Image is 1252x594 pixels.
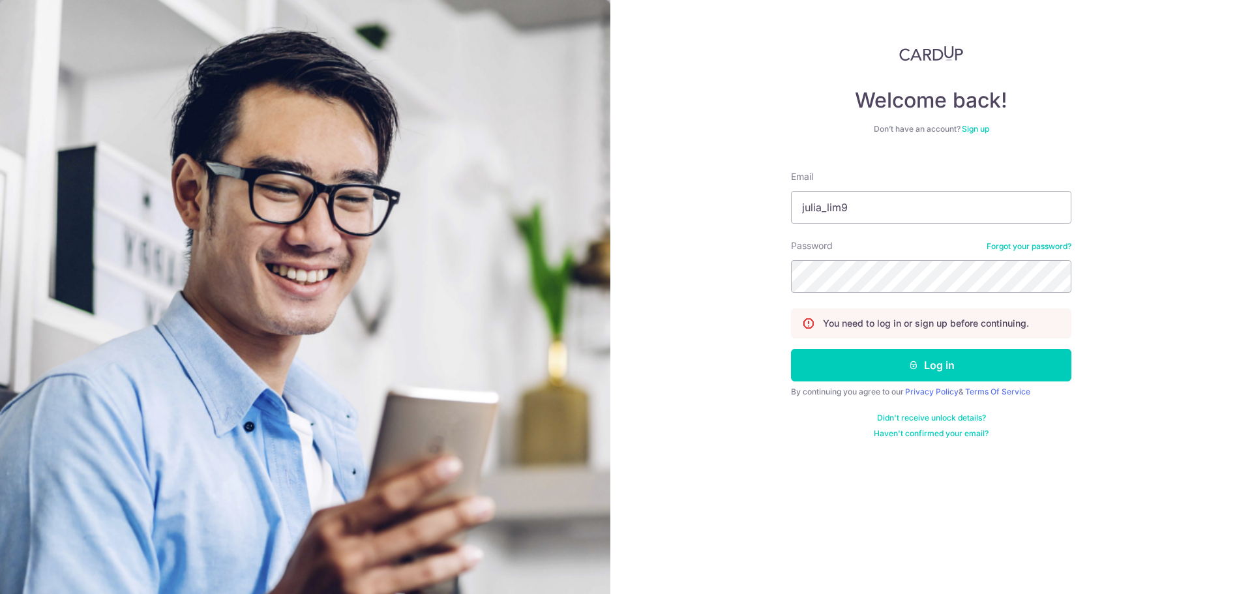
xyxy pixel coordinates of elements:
label: Email [791,170,813,183]
a: Haven't confirmed your email? [874,428,989,439]
a: Didn't receive unlock details? [877,413,986,423]
p: You need to log in or sign up before continuing. [823,317,1029,330]
a: Forgot your password? [987,241,1071,252]
h4: Welcome back! [791,87,1071,113]
img: CardUp Logo [899,46,963,61]
a: Sign up [962,124,989,134]
a: Privacy Policy [905,387,959,396]
a: Terms Of Service [965,387,1030,396]
button: Log in [791,349,1071,381]
input: Enter your Email [791,191,1071,224]
div: By continuing you agree to our & [791,387,1071,397]
label: Password [791,239,833,252]
div: Don’t have an account? [791,124,1071,134]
